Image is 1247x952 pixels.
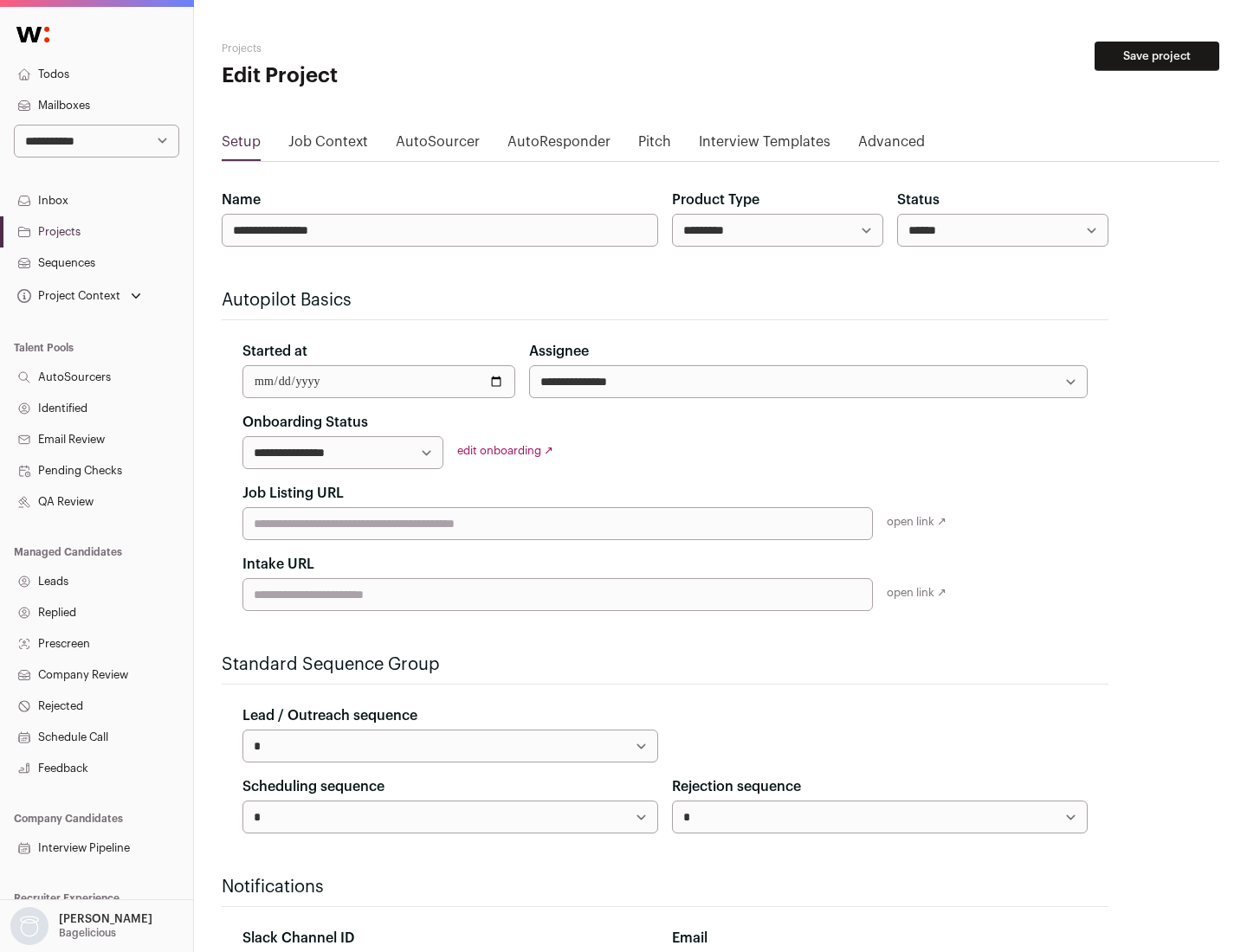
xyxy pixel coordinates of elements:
[242,554,314,575] label: Intake URL
[14,289,120,303] div: Project Context
[222,42,554,55] h2: Projects
[288,132,368,159] a: Job Context
[396,132,480,159] a: AutoSourcer
[7,907,156,945] button: Open dropdown
[672,776,801,797] label: Rejection sequence
[222,62,554,90] h1: Edit Project
[222,288,1108,312] h2: Autopilot Basics
[242,928,354,949] label: Slack Channel ID
[638,132,671,159] a: Pitch
[897,190,940,210] label: Status
[529,341,589,362] label: Assignee
[1095,42,1219,71] button: Save project
[672,928,1088,949] div: Email
[14,284,145,308] button: Open dropdown
[222,132,261,159] a: Setup
[699,132,830,159] a: Interview Templates
[672,190,759,210] label: Product Type
[457,445,553,456] a: edit onboarding ↗
[59,912,152,926] p: [PERSON_NAME]
[242,705,417,726] label: Lead / Outreach sequence
[858,132,925,159] a: Advanced
[222,653,1108,677] h2: Standard Sequence Group
[59,926,116,940] p: Bagelicious
[222,190,261,210] label: Name
[242,776,384,797] label: Scheduling sequence
[242,341,307,362] label: Started at
[222,875,1108,899] h2: Notifications
[507,132,611,159] a: AutoResponder
[242,483,344,504] label: Job Listing URL
[7,17,59,52] img: Wellfound
[10,907,48,945] img: nopic.png
[242,412,368,433] label: Onboarding Status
